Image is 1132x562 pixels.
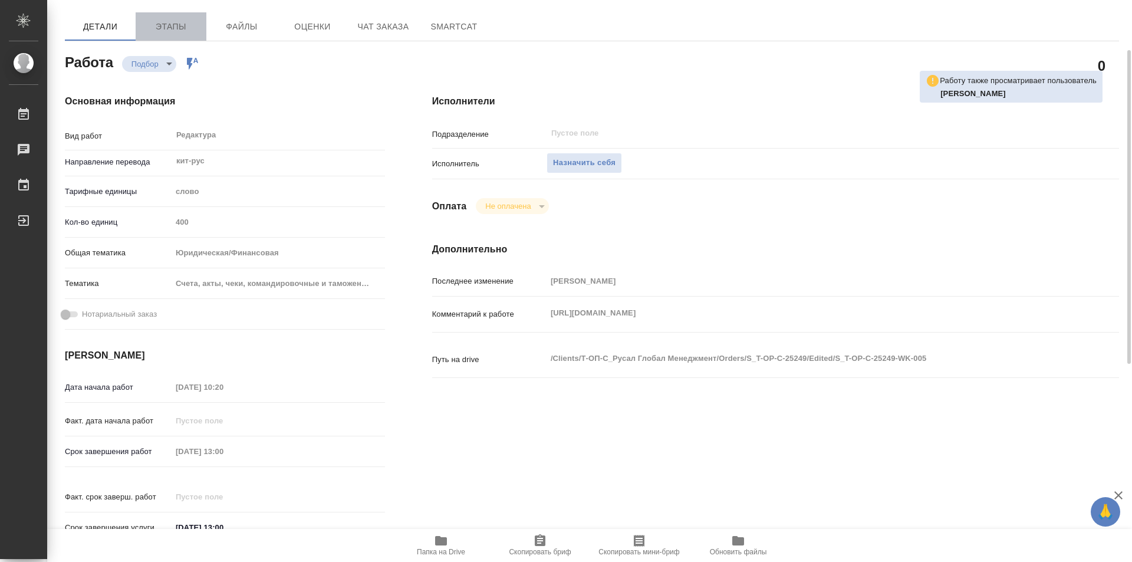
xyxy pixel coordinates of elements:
p: Комментарий к работе [432,308,547,320]
p: Факт. срок заверш. работ [65,491,172,503]
span: Назначить себя [553,156,616,170]
p: Дата начала работ [65,382,172,393]
span: Детали [72,19,129,34]
div: слово [172,182,385,202]
textarea: /Clients/Т-ОП-С_Русал Глобал Менеджмент/Orders/S_T-OP-C-25249/Edited/S_T-OP-C-25249-WK-005 [547,349,1062,369]
button: Назначить себя [547,153,622,173]
span: 🙏 [1095,499,1115,524]
button: Скопировать мини-бриф [590,529,689,562]
p: Срок завершения работ [65,446,172,458]
div: Счета, акты, чеки, командировочные и таможенные документы [172,274,385,294]
span: SmartCat [426,19,482,34]
p: Тарифные единицы [65,186,172,198]
span: Папка на Drive [417,548,465,556]
h4: Оплата [432,199,467,213]
span: Файлы [213,19,270,34]
div: Юридическая/Финансовая [172,243,385,263]
h4: Основная информация [65,94,385,109]
span: Скопировать мини-бриф [598,548,679,556]
input: Пустое поле [172,379,275,396]
h2: Работа [65,51,113,72]
span: Скопировать бриф [509,548,571,556]
span: Нотариальный заказ [82,308,157,320]
input: ✎ Введи что-нибудь [172,519,275,536]
input: Пустое поле [172,412,275,429]
span: Оценки [284,19,341,34]
h2: 0 [1098,55,1105,75]
div: Подбор [122,56,176,72]
input: Пустое поле [172,213,385,231]
button: 🙏 [1091,497,1120,527]
p: Исполнитель [432,158,547,170]
span: Чат заказа [355,19,412,34]
p: Срок завершения услуги [65,522,172,534]
button: Не оплачена [482,201,534,211]
p: Журавлева Александра [940,88,1097,100]
input: Пустое поле [550,126,1034,140]
p: Путь на drive [432,354,547,366]
p: Факт. дата начала работ [65,415,172,427]
button: Обновить файлы [689,529,788,562]
input: Пустое поле [172,488,275,505]
b: [PERSON_NAME] [940,89,1006,98]
p: Подразделение [432,129,547,140]
button: Папка на Drive [391,529,491,562]
button: Подбор [128,59,162,69]
span: Обновить файлы [710,548,767,556]
p: Кол-во единиц [65,216,172,228]
input: Пустое поле [547,272,1062,290]
p: Общая тематика [65,247,172,259]
p: Направление перевода [65,156,172,168]
p: Последнее изменение [432,275,547,287]
input: Пустое поле [172,443,275,460]
textarea: [URL][DOMAIN_NAME] [547,303,1062,323]
p: Тематика [65,278,172,290]
p: Вид работ [65,130,172,142]
h4: [PERSON_NAME] [65,349,385,363]
span: Этапы [143,19,199,34]
h4: Дополнительно [432,242,1119,257]
button: Скопировать бриф [491,529,590,562]
div: Подбор [476,198,548,214]
h4: Исполнители [432,94,1119,109]
p: Работу также просматривает пользователь [940,75,1097,87]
